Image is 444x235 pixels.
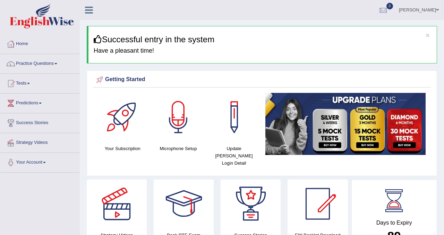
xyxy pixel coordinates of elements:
span: 0 [386,3,393,9]
img: small5.jpg [265,93,426,155]
div: Getting Started [95,75,429,85]
a: Success Stories [0,113,79,131]
a: Strategy Videos [0,133,79,150]
h4: Microphone Setup [154,145,203,152]
h4: Update [PERSON_NAME] Login Detail [210,145,258,167]
h4: Days to Expiry [359,220,429,226]
a: Your Account [0,153,79,170]
a: Predictions [0,94,79,111]
a: Tests [0,74,79,91]
a: Home [0,34,79,52]
h4: Have a pleasant time! [94,47,432,54]
a: Practice Questions [0,54,79,71]
button: × [426,32,430,39]
h3: Successful entry in the system [94,35,432,44]
h4: Your Subscription [98,145,147,152]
